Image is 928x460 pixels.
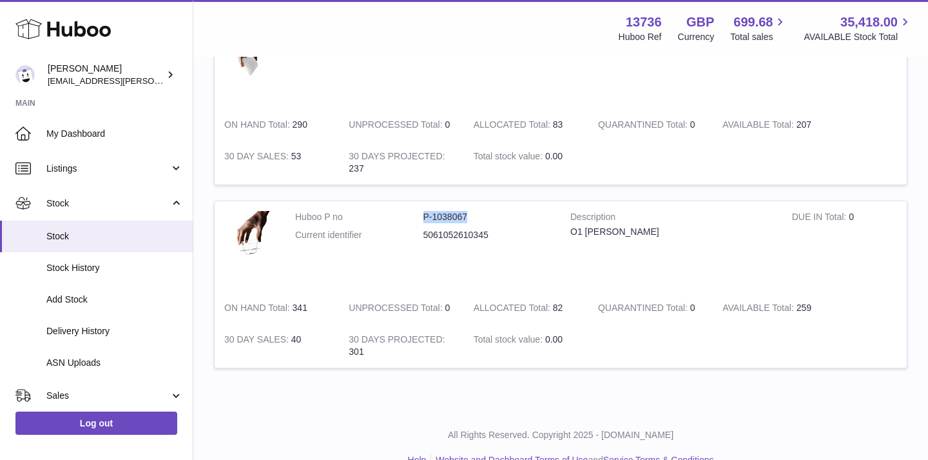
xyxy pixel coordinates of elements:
strong: Description [570,211,773,226]
strong: 30 DAY SALES [224,151,291,165]
td: 301 [339,324,463,368]
strong: Total stock value [474,151,545,165]
dd: 5061052610345 [423,229,552,241]
img: horia@orea.uk [15,65,35,85]
strong: Total stock value [474,334,545,348]
span: 0 [690,119,695,130]
strong: AVAILABLE Total [722,119,796,133]
strong: UNPROCESSED Total [349,303,445,316]
span: 0.00 [545,151,563,161]
td: 0 [782,17,907,109]
strong: QUARANTINED Total [598,303,690,316]
span: ASN Uploads [46,357,183,369]
dd: P-1038067 [423,211,552,223]
div: [PERSON_NAME] [48,63,164,87]
strong: QUARANTINED Total [598,119,690,133]
span: Stock [46,230,183,243]
td: 290 [215,109,339,141]
strong: ALLOCATED Total [474,303,553,316]
span: My Dashboard [46,128,183,140]
td: 237 [339,141,463,185]
strong: 30 DAY SALES [224,334,291,348]
div: Huboo Ref [619,31,662,43]
td: 53 [215,141,339,185]
td: 82 [464,292,588,324]
strong: 13736 [626,14,662,31]
strong: 30 DAYS PROJECTED [349,151,445,165]
span: 0 [690,303,695,313]
span: Listings [46,163,169,175]
dt: Huboo P no [295,211,423,223]
td: 259 [713,292,837,324]
span: Delivery History [46,325,183,337]
span: Sales [46,390,169,402]
div: O1 [PERSON_NAME] [570,226,773,238]
dt: Current identifier [295,229,423,241]
td: 0 [782,201,907,293]
strong: ON HAND Total [224,303,293,316]
td: 341 [215,292,339,324]
span: 35,418.00 [840,14,898,31]
strong: ON HAND Total [224,119,293,133]
span: Add Stock [46,294,183,306]
strong: ALLOCATED Total [474,119,553,133]
span: AVAILABLE Stock Total [804,31,913,43]
a: Log out [15,412,177,435]
div: Currency [678,31,715,43]
strong: GBP [686,14,714,31]
td: 40 [215,324,339,368]
strong: AVAILABLE Total [722,303,796,316]
span: 699.68 [733,14,773,31]
span: 0.00 [545,334,563,345]
a: 35,418.00 AVAILABLE Stock Total [804,14,913,43]
td: 0 [339,292,463,324]
td: 0 [339,109,463,141]
img: product image [224,27,276,96]
span: Total sales [730,31,788,43]
span: Stock [46,197,169,210]
span: Stock History [46,262,183,274]
strong: DUE IN Total [792,212,849,225]
p: All Rights Reserved. Copyright 2025 - [DOMAIN_NAME] [204,429,918,441]
td: 83 [464,109,588,141]
td: 207 [713,109,837,141]
span: [EMAIL_ADDRESS][PERSON_NAME][DOMAIN_NAME] [48,75,258,86]
strong: UNPROCESSED Total [349,119,445,133]
img: product image [224,211,276,280]
strong: 30 DAYS PROJECTED [349,334,445,348]
a: 699.68 Total sales [730,14,788,43]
